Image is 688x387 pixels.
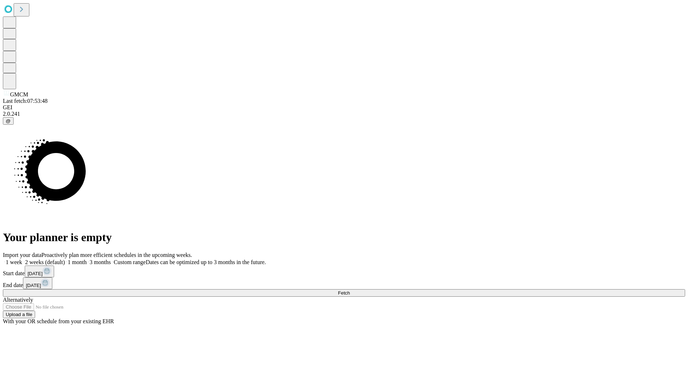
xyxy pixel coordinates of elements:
[6,118,11,124] span: @
[146,259,266,265] span: Dates can be optimized up to 3 months in the future.
[114,259,145,265] span: Custom range
[28,271,43,276] span: [DATE]
[3,111,685,117] div: 2.0.241
[338,290,350,296] span: Fetch
[42,252,192,258] span: Proactively plan more efficient schedules in the upcoming weeks.
[3,289,685,297] button: Fetch
[3,231,685,244] h1: Your planner is empty
[90,259,111,265] span: 3 months
[6,259,22,265] span: 1 week
[25,259,65,265] span: 2 weeks (default)
[68,259,87,265] span: 1 month
[10,91,28,97] span: GMCM
[25,266,54,277] button: [DATE]
[26,283,41,288] span: [DATE]
[3,266,685,277] div: Start date
[3,277,685,289] div: End date
[3,297,33,303] span: Alternatively
[3,311,35,318] button: Upload a file
[23,277,52,289] button: [DATE]
[3,252,42,258] span: Import your data
[3,318,114,324] span: With your OR schedule from your existing EHR
[3,98,48,104] span: Last fetch: 07:53:48
[3,117,14,125] button: @
[3,104,685,111] div: GEI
